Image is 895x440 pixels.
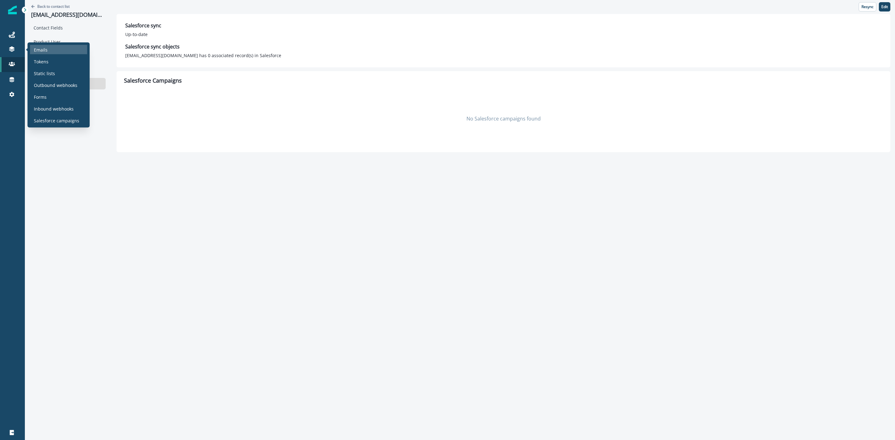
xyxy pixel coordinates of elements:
[31,11,106,18] p: [EMAIL_ADDRESS][DOMAIN_NAME]
[34,105,74,112] p: Inbound webhooks
[859,2,876,11] button: Resync
[34,58,48,65] p: Tokens
[34,82,77,88] p: Outbound webhooks
[30,104,87,113] a: Inbound webhooks
[31,36,106,48] div: Product User
[124,77,182,84] h1: Salesforce Campaigns
[37,4,70,9] p: Back to contact list
[30,69,87,78] a: Static lists
[30,45,87,54] a: Emails
[30,116,87,125] a: Salesforce campaigns
[34,93,47,100] p: Forms
[879,2,890,11] button: Edit
[30,80,87,90] a: Outbound webhooks
[125,44,180,50] h2: Salesforce sync objects
[199,52,281,59] p: has 0 associated record(s) in Salesforce
[124,88,883,150] div: No Salesforce campaigns found
[8,6,17,14] img: Inflection
[34,117,79,124] p: Salesforce campaigns
[881,5,888,9] p: Edit
[31,22,106,34] div: Contact Fields
[31,4,70,9] button: Go back
[125,52,198,59] p: [EMAIL_ADDRESS][DOMAIN_NAME]
[125,31,148,38] p: Up-to-date
[861,5,874,9] p: Resync
[34,70,55,76] p: Static lists
[34,46,48,53] p: Emails
[30,92,87,102] a: Forms
[125,23,161,29] h2: Salesforce sync
[30,57,87,66] a: Tokens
